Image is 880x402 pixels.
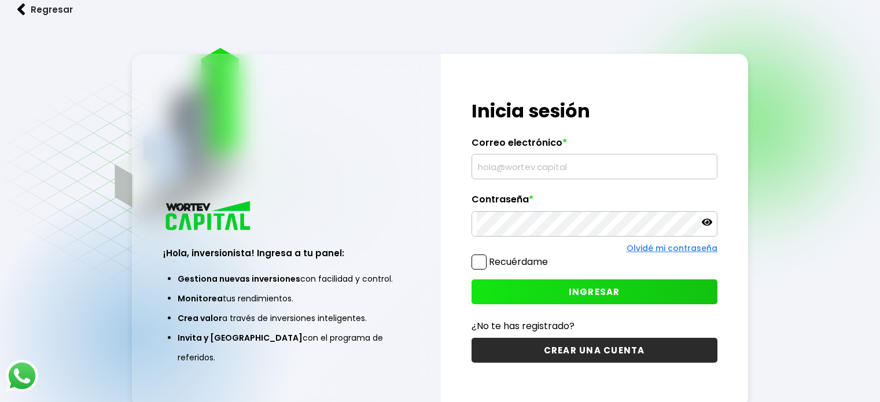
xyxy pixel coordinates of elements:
span: Crea valor [178,312,222,324]
span: Gestiona nuevas inversiones [178,273,300,285]
label: Correo electrónico [472,137,717,154]
img: flecha izquierda [17,3,25,16]
li: tus rendimientos. [178,289,395,308]
span: INGRESAR [569,286,620,298]
img: logo_wortev_capital [163,200,255,234]
label: Contraseña [472,194,717,211]
input: hola@wortev.capital [477,154,712,179]
li: con el programa de referidos. [178,328,395,367]
img: logos_whatsapp-icon.242b2217.svg [6,360,38,392]
button: INGRESAR [472,279,717,304]
h3: ¡Hola, inversionista! Ingresa a tu panel: [163,246,409,260]
a: ¿No te has registrado?CREAR UNA CUENTA [472,319,717,363]
li: con facilidad y control. [178,269,395,289]
label: Recuérdame [489,255,548,268]
li: a través de inversiones inteligentes. [178,308,395,328]
p: ¿No te has registrado? [472,319,717,333]
span: Monitorea [178,293,223,304]
h1: Inicia sesión [472,97,717,125]
button: CREAR UNA CUENTA [472,338,717,363]
a: Olvidé mi contraseña [627,242,717,254]
span: Invita y [GEOGRAPHIC_DATA] [178,332,303,344]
